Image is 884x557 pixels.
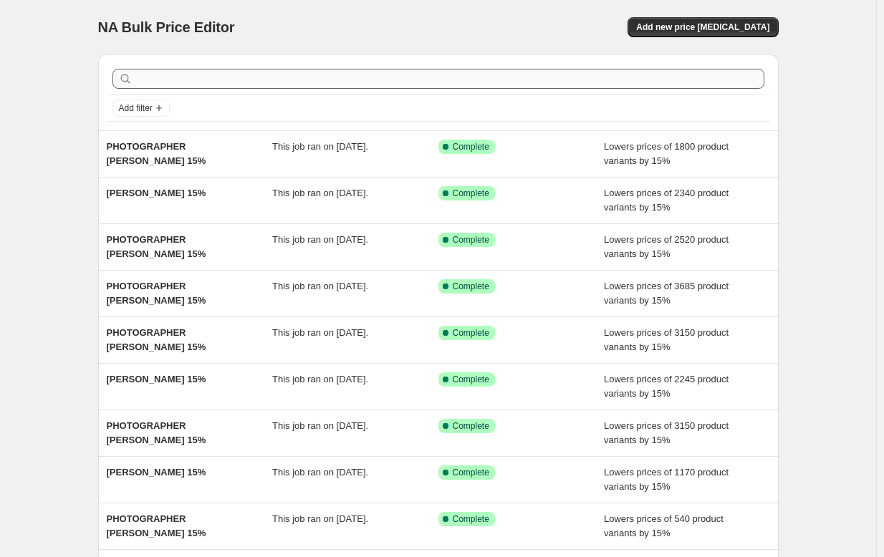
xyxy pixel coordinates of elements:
[604,281,729,306] span: Lowers prices of 3685 product variants by 15%
[453,141,489,152] span: Complete
[107,234,206,259] span: PHOTOGRAPHER [PERSON_NAME] 15%
[453,513,489,525] span: Complete
[604,374,729,399] span: Lowers prices of 2245 product variants by 15%
[604,420,729,445] span: Lowers prices of 3150 product variants by 15%
[453,327,489,339] span: Complete
[112,100,170,117] button: Add filter
[628,17,778,37] button: Add new price [MEDICAL_DATA]
[604,141,729,166] span: Lowers prices of 1800 product variants by 15%
[107,188,206,198] span: [PERSON_NAME] 15%
[119,102,153,114] span: Add filter
[604,234,729,259] span: Lowers prices of 2520 product variants by 15%
[272,281,368,291] span: This job ran on [DATE].
[272,188,368,198] span: This job ran on [DATE].
[98,19,235,35] span: NA Bulk Price Editor
[272,327,368,338] span: This job ran on [DATE].
[453,467,489,478] span: Complete
[604,188,729,213] span: Lowers prices of 2340 product variants by 15%
[272,234,368,245] span: This job ran on [DATE].
[107,327,206,352] span: PHOTOGRAPHER [PERSON_NAME] 15%
[107,141,206,166] span: PHOTOGRAPHER [PERSON_NAME] 15%
[453,420,489,432] span: Complete
[107,374,206,384] span: [PERSON_NAME] 15%
[453,374,489,385] span: Complete
[453,188,489,199] span: Complete
[453,281,489,292] span: Complete
[604,513,724,538] span: Lowers prices of 540 product variants by 15%
[636,21,769,33] span: Add new price [MEDICAL_DATA]
[272,141,368,152] span: This job ran on [DATE].
[107,467,206,478] span: [PERSON_NAME] 15%
[272,467,368,478] span: This job ran on [DATE].
[107,420,206,445] span: PHOTOGRAPHER [PERSON_NAME] 15%
[453,234,489,246] span: Complete
[107,281,206,306] span: PHOTOGRAPHER [PERSON_NAME] 15%
[604,467,729,492] span: Lowers prices of 1170 product variants by 15%
[604,327,729,352] span: Lowers prices of 3150 product variants by 15%
[107,513,206,538] span: PHOTOGRAPHER [PERSON_NAME] 15%
[272,374,368,384] span: This job ran on [DATE].
[272,420,368,431] span: This job ran on [DATE].
[272,513,368,524] span: This job ran on [DATE].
